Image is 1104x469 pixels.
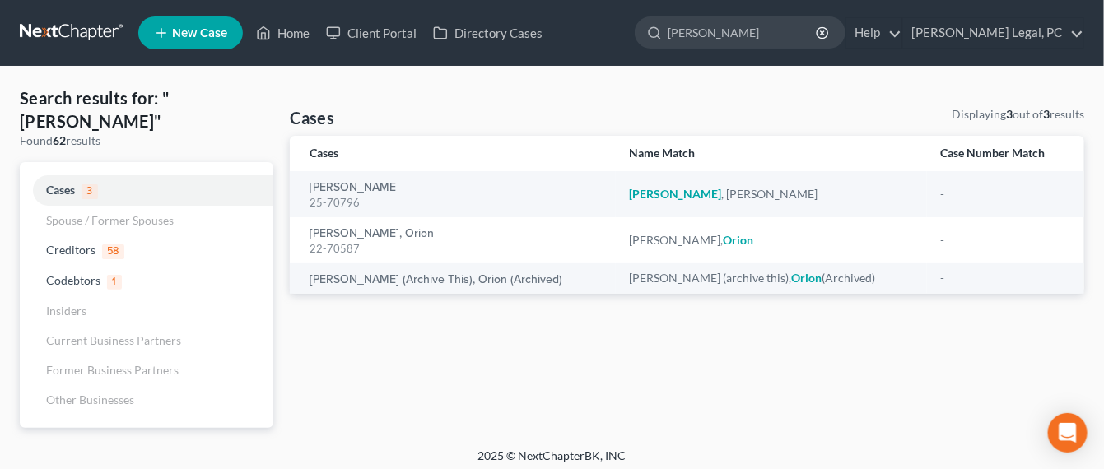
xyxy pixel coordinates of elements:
h4: Cases [290,106,334,129]
span: Current Business Partners [46,333,181,347]
a: Codebtors1 [20,266,273,296]
th: Case Number Match [927,136,1084,171]
div: Displaying out of results [952,106,1084,123]
div: [PERSON_NAME] (archive this), (Archived) [629,270,914,286]
em: Orion [791,271,822,285]
div: - [940,232,1064,248]
a: Creditors58 [20,235,273,266]
a: Help [846,18,901,48]
div: - [940,270,1064,286]
a: Current Business Partners [20,326,273,355]
span: Creditors [46,243,95,257]
strong: 3 [1043,107,1050,121]
div: Open Intercom Messenger [1048,413,1088,453]
a: Cases3 [20,175,273,206]
a: Directory Cases [425,18,551,48]
span: Spouse / Former Spouses [46,213,174,227]
div: - [940,186,1064,202]
strong: 62 [53,133,66,147]
span: Codebtors [46,273,100,287]
a: Insiders [20,296,273,326]
span: Former Business Partners [46,363,179,377]
div: 25-70796 [310,195,603,211]
a: Former Business Partners [20,355,273,385]
span: 3 [82,184,98,199]
a: Other Businesses [20,385,273,415]
a: Spouse / Former Spouses [20,206,273,235]
input: Search by name... [668,17,818,48]
a: Client Portal [318,18,425,48]
a: Home [248,18,318,48]
div: , [PERSON_NAME] [629,186,914,202]
span: 1 [107,275,122,290]
h4: Search results for: "[PERSON_NAME]" [20,86,273,132]
span: Other Businesses [46,392,134,406]
th: Name Match [616,136,927,171]
div: 22-70587 [310,241,603,257]
th: Cases [290,136,616,171]
em: [PERSON_NAME] [629,187,721,201]
span: Insiders [46,304,86,318]
a: [PERSON_NAME] (archive this), Orion (Archived) [310,274,562,286]
a: [PERSON_NAME] [310,182,399,193]
div: Found results [20,132,273,149]
a: [PERSON_NAME], Orion [310,228,434,239]
em: Orion [723,233,753,247]
span: New Case [172,27,227,39]
span: Cases [46,183,75,197]
a: [PERSON_NAME] Legal, PC [903,18,1083,48]
span: 58 [102,244,124,259]
strong: 3 [1006,107,1013,121]
div: [PERSON_NAME], [629,232,914,248]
